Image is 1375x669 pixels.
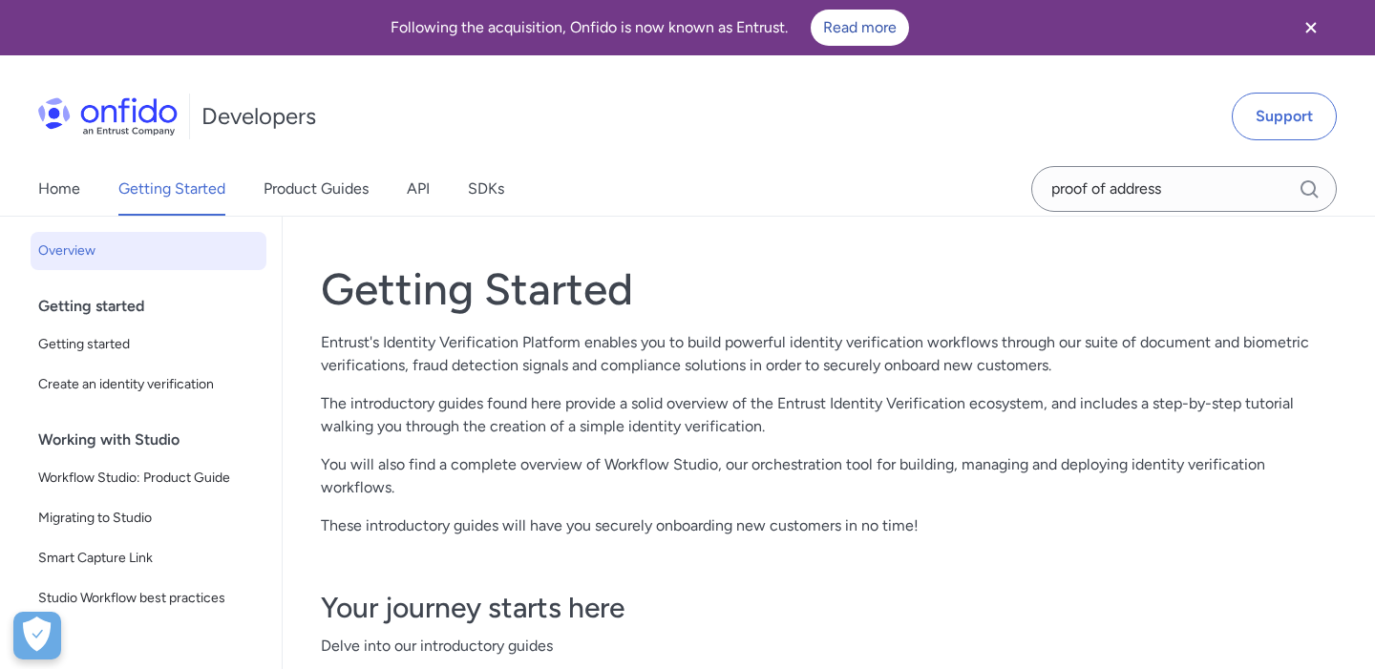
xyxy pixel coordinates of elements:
[118,162,225,216] a: Getting Started
[264,162,369,216] a: Product Guides
[31,325,266,364] a: Getting started
[38,507,259,530] span: Migrating to Studio
[31,499,266,537] a: Migrating to Studio
[23,10,1276,46] div: Following the acquisition, Onfido is now known as Entrust.
[38,547,259,570] span: Smart Capture Link
[38,373,259,396] span: Create an identity verification
[31,232,266,270] a: Overview
[31,539,266,577] a: Smart Capture Link
[321,635,1337,658] span: Delve into our introductory guides
[38,467,259,490] span: Workflow Studio: Product Guide
[407,162,430,216] a: API
[31,366,266,404] a: Create an identity verification
[468,162,504,216] a: SDKs
[321,331,1337,377] p: Entrust's Identity Verification Platform enables you to build powerful identity verification work...
[321,514,1337,537] p: These introductory guides will have you securely onboarding new customers in no time!
[13,612,61,659] button: Open Preferences
[38,240,259,262] span: Overview
[1232,93,1337,140] a: Support
[38,97,178,136] img: Onfido Logo
[201,101,316,132] h1: Developers
[31,459,266,497] a: Workflow Studio: Product Guide
[321,453,1337,499] p: You will also find a complete overview of Workflow Studio, our orchestration tool for building, m...
[13,612,61,659] div: Cookie Preferences
[1031,166,1337,212] input: Onfido search input field
[38,162,80,216] a: Home
[38,333,259,356] span: Getting started
[321,589,1337,627] h3: Your journey starts here
[811,10,909,46] a: Read more
[1300,16,1322,39] svg: Close banner
[38,287,274,325] div: Getting started
[321,392,1337,438] p: The introductory guides found here provide a solid overview of the Entrust Identity Verification ...
[321,262,1337,316] h1: Getting Started
[38,587,259,610] span: Studio Workflow best practices
[31,579,266,617] a: Studio Workflow best practices
[38,421,274,459] div: Working with Studio
[1276,4,1346,52] button: Close banner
